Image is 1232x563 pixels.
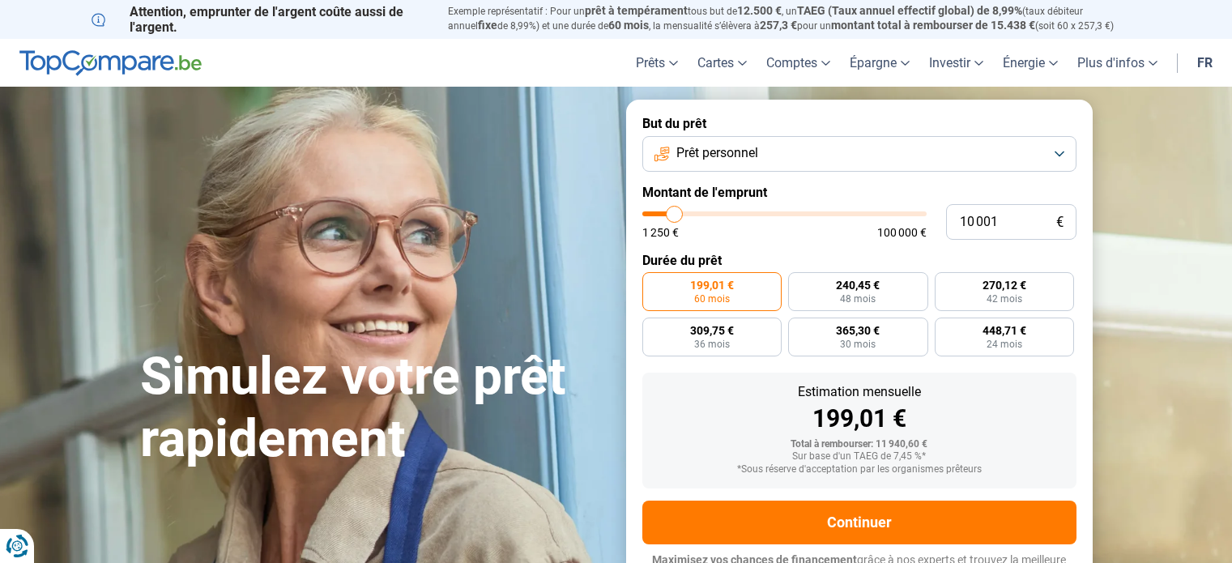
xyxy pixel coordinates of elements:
[737,4,782,17] span: 12.500 €
[642,253,1076,268] label: Durée du prêt
[757,39,840,87] a: Comptes
[694,339,730,349] span: 36 mois
[676,144,758,162] span: Prêt personnel
[688,39,757,87] a: Cartes
[655,386,1064,399] div: Estimation mensuelle
[92,4,428,35] p: Attention, emprunter de l'argent coûte aussi de l'argent.
[642,116,1076,131] label: But du prêt
[140,346,607,471] h1: Simulez votre prêt rapidement
[1068,39,1167,87] a: Plus d'infos
[987,294,1022,304] span: 42 mois
[19,50,202,76] img: TopCompare
[836,325,880,336] span: 365,30 €
[993,39,1068,87] a: Énergie
[983,325,1026,336] span: 448,71 €
[608,19,649,32] span: 60 mois
[655,451,1064,463] div: Sur base d'un TAEG de 7,45 %*
[1056,215,1064,229] span: €
[690,279,734,291] span: 199,01 €
[983,279,1026,291] span: 270,12 €
[840,339,876,349] span: 30 mois
[987,339,1022,349] span: 24 mois
[642,185,1076,200] label: Montant de l'emprunt
[694,294,730,304] span: 60 mois
[626,39,688,87] a: Prêts
[478,19,497,32] span: fixe
[642,136,1076,172] button: Prêt personnel
[840,294,876,304] span: 48 mois
[831,19,1035,32] span: montant total à rembourser de 15.438 €
[797,4,1022,17] span: TAEG (Taux annuel effectif global) de 8,99%
[585,4,688,17] span: prêt à tempérament
[760,19,797,32] span: 257,3 €
[655,407,1064,431] div: 199,01 €
[655,439,1064,450] div: Total à rembourser: 11 940,60 €
[690,325,734,336] span: 309,75 €
[1187,39,1222,87] a: fr
[836,279,880,291] span: 240,45 €
[642,501,1076,544] button: Continuer
[840,39,919,87] a: Épargne
[877,227,927,238] span: 100 000 €
[655,464,1064,476] div: *Sous réserve d'acceptation par les organismes prêteurs
[642,227,679,238] span: 1 250 €
[919,39,993,87] a: Investir
[448,4,1141,33] p: Exemple représentatif : Pour un tous but de , un (taux débiteur annuel de 8,99%) et une durée de ...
